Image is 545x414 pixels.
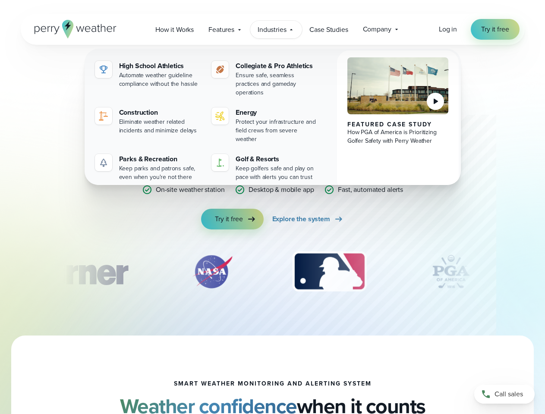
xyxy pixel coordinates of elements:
div: 3 of 12 [284,250,375,293]
div: Protect your infrastructure and field crews from severe weather [236,118,318,144]
img: highschool-icon.svg [98,64,109,75]
a: How it Works [148,21,201,38]
a: Explore the system [272,209,344,229]
span: Company [363,24,391,34]
p: On-site weather station [156,185,225,195]
div: 4 of 12 [416,250,485,293]
a: Try it free [471,19,519,40]
a: Log in [439,24,457,34]
span: Try it free [481,24,509,34]
span: How it Works [155,25,194,35]
div: High School Athletics [119,61,202,71]
p: Fast, automated alerts [338,185,403,195]
a: PGA of America, Frisco Campus Featured Case Study How PGA of America is Prioritizing Golfer Safet... [337,50,459,192]
a: Try it free [201,209,263,229]
div: Keep golfers safe and play on pace with alerts you can trust [236,164,318,182]
img: energy-icon@2x-1.svg [215,111,225,121]
a: Case Studies [302,21,355,38]
div: 1 of 12 [18,250,140,293]
a: Golf & Resorts Keep golfers safe and play on pace with alerts you can trust [208,151,321,185]
img: PGA.svg [416,250,485,293]
span: Call sales [495,389,523,399]
div: Eliminate weather related incidents and minimize delays [119,118,202,135]
img: parks-icon-grey.svg [98,157,109,168]
div: 2 of 12 [182,250,243,293]
div: Ensure safe, seamless practices and gameday operations [236,71,318,97]
a: Call sales [474,385,535,404]
span: Try it free [215,214,243,224]
p: Desktop & mobile app [249,185,314,195]
h1: smart weather monitoring and alerting system [174,380,372,387]
div: Energy [236,107,318,118]
img: Turner-Construction_1.svg [18,250,140,293]
span: Explore the system [272,214,330,224]
img: golf-iconV2.svg [215,157,225,168]
a: Parks & Recreation Keep parks and patrons safe, even when you're not there [91,151,205,185]
div: Construction [119,107,202,118]
span: Industries [258,25,286,35]
img: proathletics-icon@2x-1.svg [215,64,225,75]
div: slideshow [64,250,482,298]
img: noun-crane-7630938-1@2x.svg [98,111,109,121]
a: Energy Protect your infrastructure and field crews from severe weather [208,104,321,147]
div: Collegiate & Pro Athletics [236,61,318,71]
img: NASA.svg [182,250,243,293]
img: MLB.svg [284,250,375,293]
span: Case Studies [309,25,348,35]
div: Keep parks and patrons safe, even when you're not there [119,164,202,182]
a: High School Athletics Automate weather guideline compliance without the hassle [91,57,205,92]
a: Construction Eliminate weather related incidents and minimize delays [91,104,205,138]
span: Features [208,25,234,35]
div: How PGA of America is Prioritizing Golfer Safety with Perry Weather [347,128,449,145]
div: Featured Case Study [347,121,449,128]
div: Automate weather guideline compliance without the hassle [119,71,202,88]
div: Golf & Resorts [236,154,318,164]
span: Log in [439,24,457,34]
div: Parks & Recreation [119,154,202,164]
a: Collegiate & Pro Athletics Ensure safe, seamless practices and gameday operations [208,57,321,100]
img: PGA of America, Frisco Campus [347,57,449,114]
